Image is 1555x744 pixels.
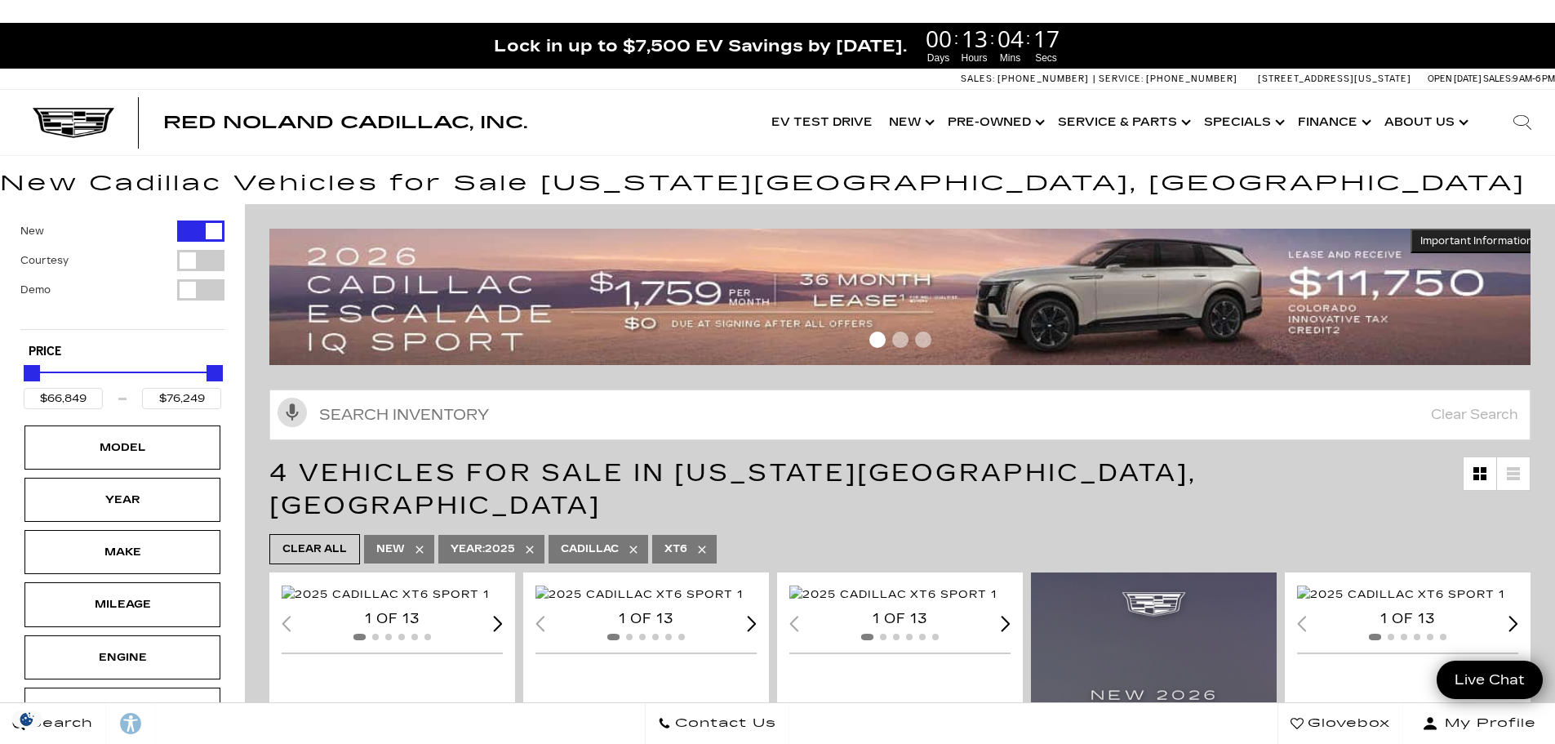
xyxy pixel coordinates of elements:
[1304,712,1390,735] span: Glovebox
[24,365,40,381] div: Minimum Price
[915,332,931,348] span: Go to slide 3
[82,701,163,719] div: Color
[1001,616,1011,631] div: Next slide
[1438,712,1536,735] span: My Profile
[664,539,687,559] span: XT6
[494,35,907,56] span: Lock in up to $7,500 EV Savings by [DATE].
[1093,74,1242,83] a: Service: [PHONE_NUMBER]
[278,398,307,427] svg: Click to toggle on voice search
[1428,74,1482,84] span: Open [DATE]
[82,439,163,457] div: Model
[82,648,163,666] div: Engine
[1513,74,1555,84] span: 9 AM-6 PM
[1297,586,1504,604] img: 2025 Cadillac XT6 Sport 1
[923,27,954,50] span: 00
[561,539,619,559] span: Cadillac
[24,425,220,470] div: ModelModel
[1420,234,1533,247] span: Important Information
[1297,610,1518,628] div: 1 of 13
[990,26,995,51] span: :
[1258,74,1411,84] a: [STREET_ADDRESS][US_STATE]
[995,27,1026,50] span: 04
[1411,229,1543,253] button: Important Information
[25,712,93,735] span: Search
[881,90,940,155] a: New
[1277,703,1403,744] a: Glovebox
[24,388,103,409] input: Minimum
[997,74,1089,84] span: [PHONE_NUMBER]
[1403,703,1555,744] button: Open user profile menu
[282,586,489,604] img: 2025 Cadillac XT6 Sport 1
[789,610,1011,628] div: 1 of 13
[1196,90,1290,155] a: Specials
[24,635,220,679] div: EngineEngine
[269,458,1197,520] span: 4 Vehicles for Sale in [US_STATE][GEOGRAPHIC_DATA], [GEOGRAPHIC_DATA]
[376,539,405,559] span: New
[24,688,220,732] div: ColorColor
[82,543,163,561] div: Make
[20,282,51,298] label: Demo
[1146,74,1237,84] span: [PHONE_NUMBER]
[142,388,221,409] input: Maximum
[1099,74,1144,84] span: Service:
[959,27,990,50] span: 13
[535,610,757,628] div: 1 of 13
[1050,90,1196,155] a: Service & Parts
[163,113,527,132] span: Red Noland Cadillac, Inc.
[923,51,954,65] span: Days
[24,530,220,574] div: MakeMake
[535,585,759,604] div: 1 / 2
[961,74,1093,83] a: Sales: [PHONE_NUMBER]
[789,585,1013,604] div: 1 / 2
[1483,74,1513,84] span: Sales:
[269,390,1531,440] input: Search Inventory
[961,74,995,84] span: Sales:
[1446,670,1533,689] span: Live Chat
[8,711,46,728] section: Click to Open Cookie Consent Modal
[282,539,347,559] span: Clear All
[282,610,503,628] div: 1 of 13
[1376,90,1473,155] a: About Us
[1031,51,1062,65] span: Secs
[1508,616,1518,631] div: Next slide
[645,703,789,744] a: Contact Us
[24,478,220,522] div: YearYear
[82,491,163,509] div: Year
[33,108,114,139] img: Cadillac Dark Logo with Cadillac White Text
[269,229,1543,365] img: 2509-September-FOM-Escalade-IQ-Lease9
[892,332,909,348] span: Go to slide 2
[1026,26,1031,51] span: :
[954,26,959,51] span: :
[29,345,216,359] h5: Price
[959,51,990,65] span: Hours
[1527,31,1547,51] a: Close
[207,365,223,381] div: Maximum Price
[8,711,46,728] img: Opt-Out Icon
[995,51,1026,65] span: Mins
[1437,661,1543,699] a: Live Chat
[1290,90,1376,155] a: Finance
[493,616,503,631] div: Next slide
[940,90,1050,155] a: Pre-Owned
[869,332,886,348] span: Go to slide 1
[24,359,221,409] div: Price
[1031,27,1062,50] span: 17
[82,595,163,613] div: Mileage
[24,582,220,626] div: MileageMileage
[763,90,881,155] a: EV Test Drive
[282,585,505,604] div: 1 / 2
[671,712,776,735] span: Contact Us
[1297,585,1521,604] div: 1 / 2
[163,114,527,131] a: Red Noland Cadillac, Inc.
[20,221,224,329] div: Filter by Vehicle Type
[789,586,997,604] img: 2025 Cadillac XT6 Sport 1
[747,616,757,631] div: Next slide
[20,252,69,269] label: Courtesy
[20,223,44,239] label: New
[451,539,515,559] span: 2025
[451,543,485,555] span: Year :
[535,586,743,604] img: 2025 Cadillac XT6 Sport 1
